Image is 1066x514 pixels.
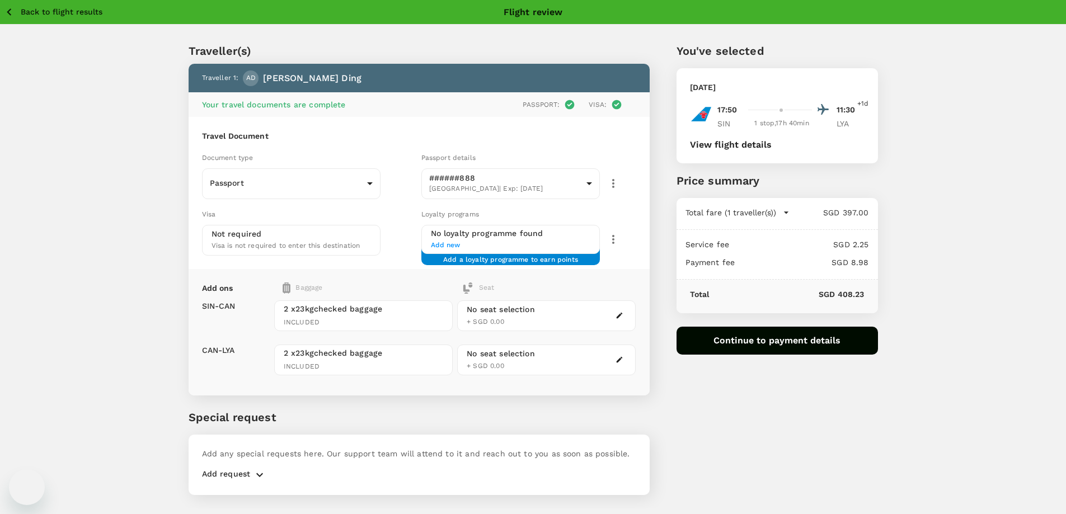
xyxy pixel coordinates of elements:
[462,282,494,294] div: Seat
[284,317,443,328] span: INCLUDED
[202,130,636,143] h6: Travel Document
[690,103,712,125] img: CZ
[263,72,361,85] p: [PERSON_NAME] Ding
[857,98,868,110] span: +1d
[685,207,790,218] button: Total fare (1 traveller(s))
[202,300,236,312] p: SIN - CAN
[212,242,360,249] span: Visa is not required to enter this destination
[283,282,290,294] img: baggage-icon
[421,165,600,202] div: ######888[GEOGRAPHIC_DATA]| Exp: [DATE]
[467,348,535,360] div: No seat selection
[837,118,865,129] p: LYA
[837,104,865,116] p: 11:30
[685,239,730,250] p: Service fee
[443,254,578,256] span: Add a loyalty programme to earn points
[690,289,710,300] p: Total
[717,104,738,116] p: 17:50
[202,468,251,482] p: Add request
[429,172,583,183] p: ######888
[202,154,253,162] span: Document type
[467,362,504,370] span: + SGD 0.00
[735,257,868,268] p: SGD 8.98
[284,303,443,314] span: 2 x 23kg checked baggage
[189,43,650,59] p: Traveller(s)
[431,228,591,240] h6: No loyalty programme found
[421,154,476,162] span: Passport details
[202,169,381,197] div: Passport
[462,282,473,294] img: baggage-icon
[685,207,776,218] p: Total fare (1 traveller(s))
[677,172,878,189] p: Price summary
[790,207,869,218] p: SGD 397.00
[421,210,479,218] span: Loyalty programs
[202,73,239,84] p: Traveller 1 :
[467,318,504,326] span: + SGD 0.00
[677,43,878,59] p: You've selected
[202,210,216,218] span: Visa
[246,73,256,84] span: AD
[283,282,413,294] div: Baggage
[709,289,864,300] p: SGD 408.23
[589,100,607,110] p: Visa :
[210,177,363,188] p: Passport
[9,469,45,505] iframe: Button to launch messaging window
[685,257,735,268] p: Payment fee
[202,448,636,459] p: Add any special requests here. Our support team will attend to it and reach out to you as soon as...
[284,347,443,359] span: 2 x 23kg checked baggage
[504,6,563,19] p: Flight review
[729,239,868,250] p: SGD 2.25
[690,82,716,93] p: [DATE]
[752,118,812,129] div: 1 stop , 17h 40min
[202,100,346,109] span: Your travel documents are complete
[467,304,535,315] div: No seat selection
[21,6,102,17] p: Back to flight results
[429,183,583,195] span: [GEOGRAPHIC_DATA] | Exp: [DATE]
[717,118,745,129] p: SIN
[677,327,878,355] button: Continue to payment details
[4,5,102,19] button: Back to flight results
[202,282,233,294] p: Add ons
[690,140,772,150] button: View flight details
[284,361,443,372] span: INCLUDED
[202,345,235,356] p: CAN - LYA
[431,240,591,251] span: Add new
[523,100,559,110] p: Passport :
[189,409,650,426] p: Special request
[212,228,262,239] p: Not required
